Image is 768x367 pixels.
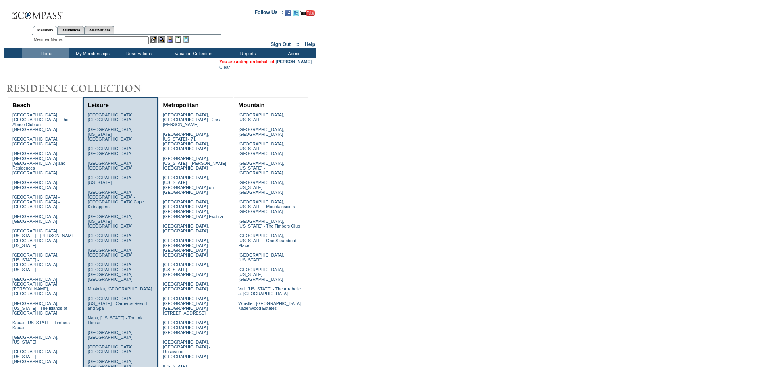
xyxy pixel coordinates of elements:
a: [GEOGRAPHIC_DATA], [US_STATE] [88,175,134,185]
a: [GEOGRAPHIC_DATA], [GEOGRAPHIC_DATA] [88,161,134,170]
a: [GEOGRAPHIC_DATA], [US_STATE] - The Islands of [GEOGRAPHIC_DATA] [12,301,67,315]
a: [GEOGRAPHIC_DATA], [GEOGRAPHIC_DATA] - [GEOGRAPHIC_DATA] and Residences [GEOGRAPHIC_DATA] [12,151,66,175]
a: [GEOGRAPHIC_DATA], [GEOGRAPHIC_DATA] - [GEOGRAPHIC_DATA] Cape Kidnappers [88,190,144,209]
a: [GEOGRAPHIC_DATA], [US_STATE] - [PERSON_NAME][GEOGRAPHIC_DATA], [US_STATE] [12,228,76,248]
a: Help [305,41,315,47]
a: [GEOGRAPHIC_DATA] - [GEOGRAPHIC_DATA] - [GEOGRAPHIC_DATA] [12,195,60,209]
td: Reports [224,48,270,58]
img: Subscribe to our YouTube Channel [300,10,315,16]
a: [GEOGRAPHIC_DATA], [US_STATE] - [GEOGRAPHIC_DATA] [238,161,284,175]
img: View [158,36,165,43]
a: [GEOGRAPHIC_DATA], [GEOGRAPHIC_DATA] - [GEOGRAPHIC_DATA], [GEOGRAPHIC_DATA] Exotica [163,199,223,219]
td: Home [22,48,69,58]
a: [GEOGRAPHIC_DATA], [US_STATE] - [GEOGRAPHIC_DATA] [238,267,284,282]
a: [GEOGRAPHIC_DATA], [GEOGRAPHIC_DATA] - [GEOGRAPHIC_DATA][STREET_ADDRESS] [163,296,210,315]
a: [GEOGRAPHIC_DATA], [GEOGRAPHIC_DATA] - [GEOGRAPHIC_DATA] [GEOGRAPHIC_DATA] [88,262,135,282]
a: [GEOGRAPHIC_DATA], [GEOGRAPHIC_DATA] [163,282,209,291]
a: Metropolitan [163,102,198,108]
a: [GEOGRAPHIC_DATA], [US_STATE] - [GEOGRAPHIC_DATA] [238,180,284,195]
a: [GEOGRAPHIC_DATA], [US_STATE] - Mountainside at [GEOGRAPHIC_DATA] [238,199,296,214]
td: My Memberships [69,48,115,58]
a: [GEOGRAPHIC_DATA], [GEOGRAPHIC_DATA] [88,248,134,257]
a: [GEOGRAPHIC_DATA], [US_STATE] - The Timbers Club [238,219,300,228]
a: [GEOGRAPHIC_DATA], [GEOGRAPHIC_DATA] - Casa [PERSON_NAME] [163,112,221,127]
a: [GEOGRAPHIC_DATA], [GEOGRAPHIC_DATA] [12,214,58,224]
img: Destinations by Exclusive Resorts [4,81,161,97]
img: Impersonate [167,36,173,43]
a: [GEOGRAPHIC_DATA], [US_STATE] - [GEOGRAPHIC_DATA], [US_STATE] [12,253,58,272]
a: [GEOGRAPHIC_DATA], [US_STATE] [12,335,58,344]
a: [GEOGRAPHIC_DATA], [US_STATE] - [GEOGRAPHIC_DATA] on [GEOGRAPHIC_DATA] [163,175,214,195]
td: Follow Us :: [255,9,283,19]
a: [GEOGRAPHIC_DATA], [US_STATE] - One Steamboat Place [238,233,296,248]
a: Reservations [84,26,114,34]
a: Vail, [US_STATE] - The Arrabelle at [GEOGRAPHIC_DATA] [238,286,301,296]
a: [GEOGRAPHIC_DATA], [GEOGRAPHIC_DATA] [238,127,284,137]
a: Muskoka, [GEOGRAPHIC_DATA] [88,286,152,291]
a: Subscribe to our YouTube Channel [300,12,315,17]
span: You are acting on behalf of: [219,59,312,64]
a: [GEOGRAPHIC_DATA], [US_STATE] [238,112,284,122]
a: [GEOGRAPHIC_DATA], [GEOGRAPHIC_DATA] [12,137,58,146]
a: [GEOGRAPHIC_DATA], [GEOGRAPHIC_DATA] [88,233,134,243]
a: [GEOGRAPHIC_DATA], [GEOGRAPHIC_DATA] [88,344,134,354]
a: Members [33,26,58,35]
a: Whistler, [GEOGRAPHIC_DATA] - Kadenwood Estates [238,301,303,311]
a: [GEOGRAPHIC_DATA], [GEOGRAPHIC_DATA] [12,180,58,190]
a: [GEOGRAPHIC_DATA], [US_STATE] - [GEOGRAPHIC_DATA] [163,262,209,277]
a: Beach [12,102,30,108]
a: Residences [57,26,84,34]
a: [GEOGRAPHIC_DATA], [GEOGRAPHIC_DATA] [88,146,134,156]
a: [GEOGRAPHIC_DATA], [US_STATE] - 71 [GEOGRAPHIC_DATA], [GEOGRAPHIC_DATA] [163,132,209,151]
img: Follow us on Twitter [293,10,299,16]
a: [GEOGRAPHIC_DATA], [US_STATE] - [GEOGRAPHIC_DATA] [238,141,284,156]
a: [GEOGRAPHIC_DATA], [GEOGRAPHIC_DATA] [88,330,134,340]
a: Kaua'i, [US_STATE] - Timbers Kaua'i [12,320,70,330]
a: Clear [219,65,230,70]
img: Reservations [175,36,181,43]
div: Member Name: [34,36,65,43]
img: Become our fan on Facebook [285,10,291,16]
td: Reservations [115,48,161,58]
img: Compass Home [11,4,63,21]
a: [GEOGRAPHIC_DATA], [US_STATE] - [GEOGRAPHIC_DATA] [12,349,58,364]
a: [GEOGRAPHIC_DATA], [GEOGRAPHIC_DATA] - The Abaco Club on [GEOGRAPHIC_DATA] [12,112,69,132]
td: Admin [270,48,316,58]
a: [GEOGRAPHIC_DATA], [US_STATE] - [GEOGRAPHIC_DATA] [88,214,134,228]
a: [GEOGRAPHIC_DATA], [GEOGRAPHIC_DATA] - [GEOGRAPHIC_DATA] [163,320,210,335]
a: Follow us on Twitter [293,12,299,17]
a: Sign Out [271,41,291,47]
a: [GEOGRAPHIC_DATA], [GEOGRAPHIC_DATA] [88,112,134,122]
a: Mountain [238,102,264,108]
a: Become our fan on Facebook [285,12,291,17]
span: :: [296,41,300,47]
a: [GEOGRAPHIC_DATA], [GEOGRAPHIC_DATA] - Rosewood [GEOGRAPHIC_DATA] [163,340,210,359]
a: [PERSON_NAME] [276,59,312,64]
img: b_calculator.gif [183,36,189,43]
a: [GEOGRAPHIC_DATA], [US_STATE] - [GEOGRAPHIC_DATA] [88,127,134,141]
td: Vacation Collection [161,48,224,58]
a: Leisure [88,102,109,108]
a: [GEOGRAPHIC_DATA] - [GEOGRAPHIC_DATA][PERSON_NAME], [GEOGRAPHIC_DATA] [12,277,60,296]
a: [GEOGRAPHIC_DATA], [US_STATE] - [PERSON_NAME][GEOGRAPHIC_DATA] [163,156,226,170]
a: [GEOGRAPHIC_DATA], [GEOGRAPHIC_DATA] [163,224,209,233]
a: [GEOGRAPHIC_DATA], [GEOGRAPHIC_DATA] - [GEOGRAPHIC_DATA] [GEOGRAPHIC_DATA] [163,238,210,257]
a: Napa, [US_STATE] - The Ink House [88,315,143,325]
img: b_edit.gif [150,36,157,43]
a: [GEOGRAPHIC_DATA], [US_STATE] [238,253,284,262]
a: [GEOGRAPHIC_DATA], [US_STATE] - Carneros Resort and Spa [88,296,147,311]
